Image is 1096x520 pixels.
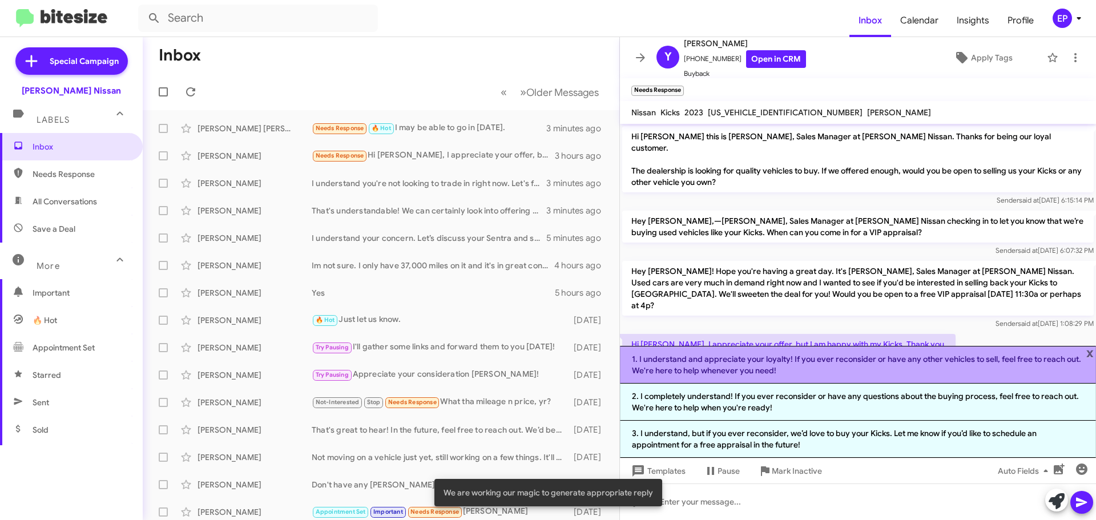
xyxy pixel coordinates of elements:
[1018,319,1038,328] span: said at
[50,55,119,67] span: Special Campaign
[555,150,610,162] div: 3 hours ago
[998,4,1043,37] a: Profile
[660,107,680,118] span: Kicks
[312,287,555,299] div: Yes
[312,452,568,463] div: Not moving on a vehicle just yet, still working on a few things. It'll be a little while still. T...
[37,261,60,271] span: More
[849,4,891,37] a: Inbox
[316,398,360,406] span: Not-Interested
[568,452,610,463] div: [DATE]
[312,313,568,326] div: Just let us know.
[568,342,610,353] div: [DATE]
[198,150,312,162] div: [PERSON_NAME]
[684,50,806,68] span: [PHONE_NUMBER]
[948,4,998,37] a: Insights
[312,178,546,189] div: I understand you're not looking to trade in right now. Let's focus on finding that Armada Platinu...
[924,47,1041,68] button: Apply Tags
[520,85,526,99] span: »
[33,315,57,326] span: 🔥 Hot
[312,368,568,381] div: Appreciate your consideration [PERSON_NAME]!
[996,246,1094,255] span: Sender [DATE] 6:07:32 PM
[367,398,381,406] span: Stop
[312,505,568,518] div: [PERSON_NAME]
[971,47,1013,68] span: Apply Tags
[444,487,653,498] span: We are working our magic to generate appropriate reply
[501,85,507,99] span: «
[622,126,1094,192] p: Hi [PERSON_NAME] this is [PERSON_NAME], Sales Manager at [PERSON_NAME] Nissan. Thanks for being o...
[1043,9,1083,28] button: EP
[622,261,1094,316] p: Hey [PERSON_NAME]! Hope you're having a great day. It's [PERSON_NAME], Sales Manager at [PERSON_N...
[867,107,931,118] span: [PERSON_NAME]
[198,178,312,189] div: [PERSON_NAME]
[410,508,459,515] span: Needs Response
[316,508,366,515] span: Appointment Set
[546,178,610,189] div: 3 minutes ago
[998,461,1053,481] span: Auto Fields
[312,122,546,135] div: I may be able to go in [DATE].
[159,46,201,65] h1: Inbox
[620,421,1096,458] li: 3. I understand, but if you ever reconsider, we’d love to buy your Kicks. Let me know if you’d li...
[684,68,806,79] span: Buyback
[546,205,610,216] div: 3 minutes ago
[316,371,349,378] span: Try Pausing
[494,80,514,104] button: Previous
[620,461,695,481] button: Templates
[555,287,610,299] div: 5 hours ago
[198,123,312,134] div: [PERSON_NAME] [PERSON_NAME]
[312,260,554,271] div: Im not sure. I only have 37,000 miles on it and it's in great condition. And best of all it's pai...
[198,479,312,490] div: [PERSON_NAME]
[664,48,672,66] span: Y
[312,149,555,162] div: Hi [PERSON_NAME], I appreciate your offer, but I am happy with my Kicks. Thank you.
[33,424,49,436] span: Sold
[891,4,948,37] a: Calendar
[684,37,806,50] span: [PERSON_NAME]
[772,461,822,481] span: Mark Inactive
[198,424,312,436] div: [PERSON_NAME]
[546,232,610,244] div: 5 minutes ago
[312,205,546,216] div: That's understandable! We can certainly look into offering a competitive price. How much higher w...
[622,334,956,354] p: Hi [PERSON_NAME], I appreciate your offer, but I am happy with my Kicks. Thank you.
[568,424,610,436] div: [DATE]
[198,452,312,463] div: [PERSON_NAME]
[568,315,610,326] div: [DATE]
[15,47,128,75] a: Special Campaign
[620,346,1096,384] li: 1. I understand and appreciate your loyalty! If you ever reconsider or have any other vehicles to...
[198,315,312,326] div: [PERSON_NAME]
[312,232,546,244] div: I understand your concern. Let’s discuss your Sentra and see how we can help you. Would you like ...
[33,342,95,353] span: Appointment Set
[568,397,610,408] div: [DATE]
[33,141,130,152] span: Inbox
[746,50,806,68] a: Open in CRM
[312,341,568,354] div: I'll gather some links and forward them to you [DATE]!
[620,384,1096,421] li: 2. I completely understand! If you ever reconsider or have any questions about the buying process...
[33,168,130,180] span: Needs Response
[198,397,312,408] div: [PERSON_NAME]
[312,424,568,436] div: That's great to hear! In the future, feel free to reach out. We’d be happy to help you again!
[316,124,364,132] span: Needs Response
[198,205,312,216] div: [PERSON_NAME]
[1019,196,1039,204] span: said at
[198,287,312,299] div: [PERSON_NAME]
[198,232,312,244] div: [PERSON_NAME]
[996,319,1094,328] span: Sender [DATE] 1:08:29 PM
[989,461,1062,481] button: Auto Fields
[749,461,831,481] button: Mark Inactive
[33,287,130,299] span: Important
[708,107,863,118] span: [US_VEHICLE_IDENTIFICATION_NUMBER]
[198,342,312,353] div: [PERSON_NAME]
[33,223,75,235] span: Save a Deal
[1018,246,1038,255] span: said at
[997,196,1094,204] span: Sender [DATE] 6:15:14 PM
[622,211,1094,243] p: Hey [PERSON_NAME],—[PERSON_NAME], Sales Manager at [PERSON_NAME] Nissan checking in to let you kn...
[684,107,703,118] span: 2023
[494,80,606,104] nav: Page navigation example
[312,396,568,409] div: What tha mileage n price, yr?
[198,506,312,518] div: [PERSON_NAME]
[526,86,599,99] span: Older Messages
[1086,346,1094,360] span: x
[554,260,610,271] div: 4 hours ago
[695,461,749,481] button: Pause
